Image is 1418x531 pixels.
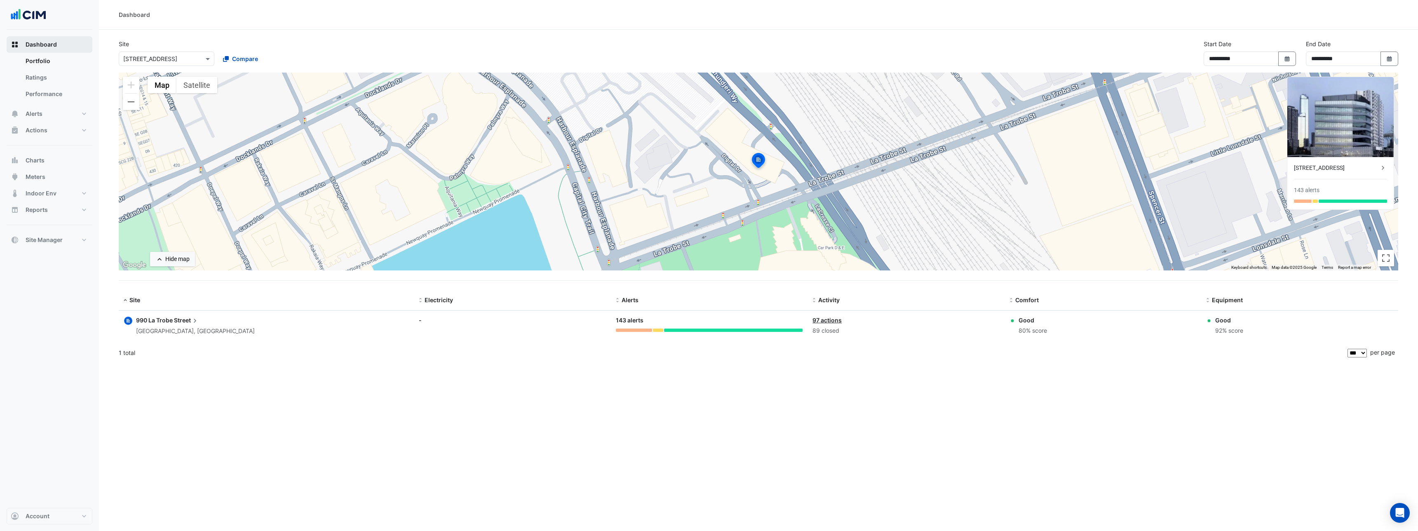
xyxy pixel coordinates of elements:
[1215,326,1243,336] div: 92% score
[1338,265,1371,270] a: Report a map error
[11,189,19,197] app-icon: Indoor Env
[1386,55,1393,62] fa-icon: Select Date
[121,260,148,270] a: Open this area in Google Maps (opens a new window)
[26,156,45,164] span: Charts
[1390,503,1410,523] div: Open Intercom Messenger
[11,110,19,118] app-icon: Alerts
[11,236,19,244] app-icon: Site Manager
[119,40,129,48] label: Site
[19,86,92,102] a: Performance
[11,173,19,181] app-icon: Meters
[1322,265,1333,270] a: Terms (opens in new tab)
[1212,296,1243,303] span: Equipment
[419,316,606,324] div: -
[7,152,92,169] button: Charts
[165,255,190,263] div: Hide map
[10,7,47,23] img: Company Logo
[7,122,92,139] button: Actions
[616,316,803,325] div: 143 alerts
[26,236,63,244] span: Site Manager
[1015,296,1039,303] span: Comfort
[26,110,42,118] span: Alerts
[26,173,45,181] span: Meters
[26,40,57,49] span: Dashboard
[1019,316,1047,324] div: Good
[425,296,453,303] span: Electricity
[121,260,148,270] img: Google
[26,512,49,520] span: Account
[812,317,842,324] a: 97 actions
[812,326,1000,336] div: 89 closed
[150,252,195,266] button: Hide map
[749,152,768,172] img: site-pin-selected.svg
[7,508,92,524] button: Account
[123,77,139,93] button: Zoom in
[11,206,19,214] app-icon: Reports
[123,94,139,110] button: Zoom out
[1378,250,1394,266] button: Toggle fullscreen view
[129,296,140,303] span: Site
[7,106,92,122] button: Alerts
[1306,40,1331,48] label: End Date
[7,202,92,218] button: Reports
[7,53,92,106] div: Dashboard
[11,40,19,49] app-icon: Dashboard
[176,77,217,93] button: Show satellite imagery
[1294,186,1319,195] div: 143 alerts
[26,126,47,134] span: Actions
[1019,326,1047,336] div: 80% score
[174,316,199,325] span: Street
[1287,77,1394,157] img: 990 La Trobe Street
[119,343,1346,363] div: 1 total
[19,69,92,86] a: Ratings
[818,296,840,303] span: Activity
[7,185,92,202] button: Indoor Env
[1272,265,1317,270] span: Map data ©2025 Google
[11,126,19,134] app-icon: Actions
[26,206,48,214] span: Reports
[1294,164,1379,172] div: [STREET_ADDRESS]
[7,169,92,185] button: Meters
[7,36,92,53] button: Dashboard
[1284,55,1291,62] fa-icon: Select Date
[232,54,258,63] span: Compare
[119,10,150,19] div: Dashboard
[7,232,92,248] button: Site Manager
[148,77,176,93] button: Show street map
[26,189,56,197] span: Indoor Env
[622,296,639,303] span: Alerts
[1215,316,1243,324] div: Good
[19,53,92,69] a: Portfolio
[218,52,263,66] button: Compare
[1231,265,1267,270] button: Keyboard shortcuts
[1370,349,1395,356] span: per page
[136,327,255,336] div: [GEOGRAPHIC_DATA], [GEOGRAPHIC_DATA]
[11,156,19,164] app-icon: Charts
[1204,40,1231,48] label: Start Date
[136,317,173,324] span: 990 La Trobe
